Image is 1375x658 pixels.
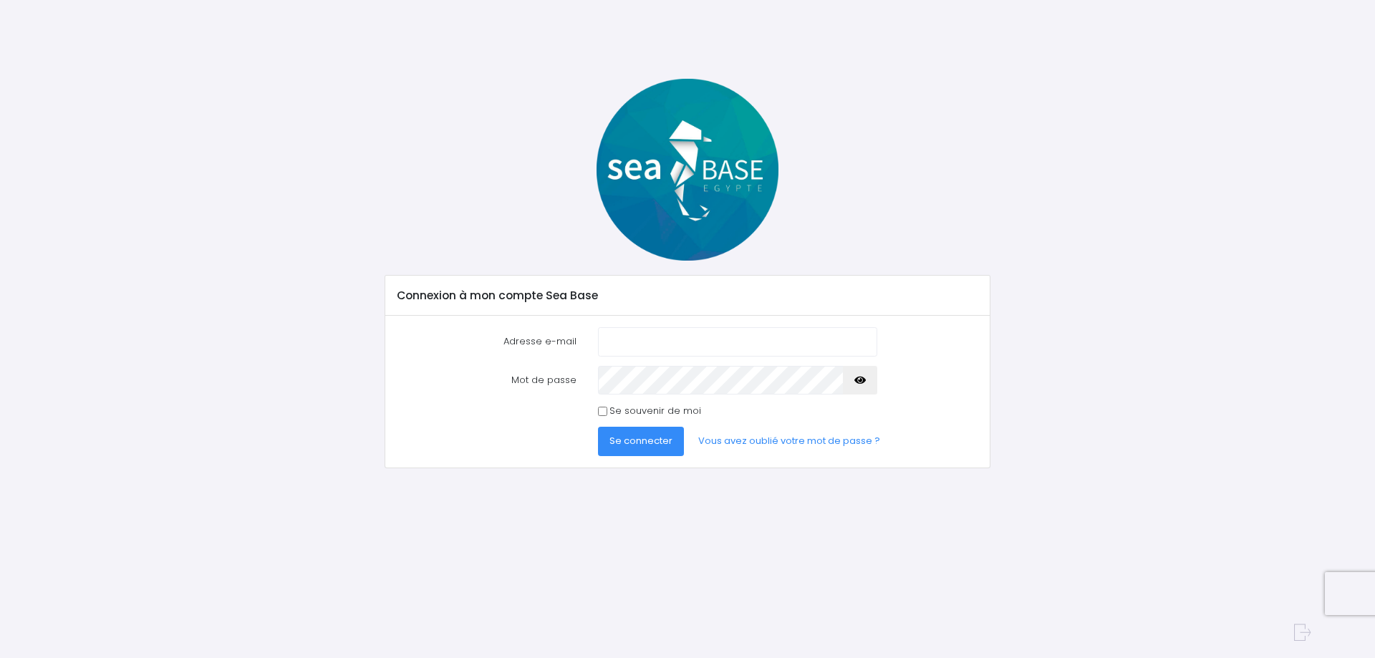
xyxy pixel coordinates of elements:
label: Mot de passe [387,366,587,395]
span: Se connecter [609,434,672,447]
div: Connexion à mon compte Sea Base [385,276,989,316]
a: Vous avez oublié votre mot de passe ? [687,427,892,455]
label: Adresse e-mail [387,327,587,356]
button: Se connecter [598,427,684,455]
label: Se souvenir de moi [609,404,701,418]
